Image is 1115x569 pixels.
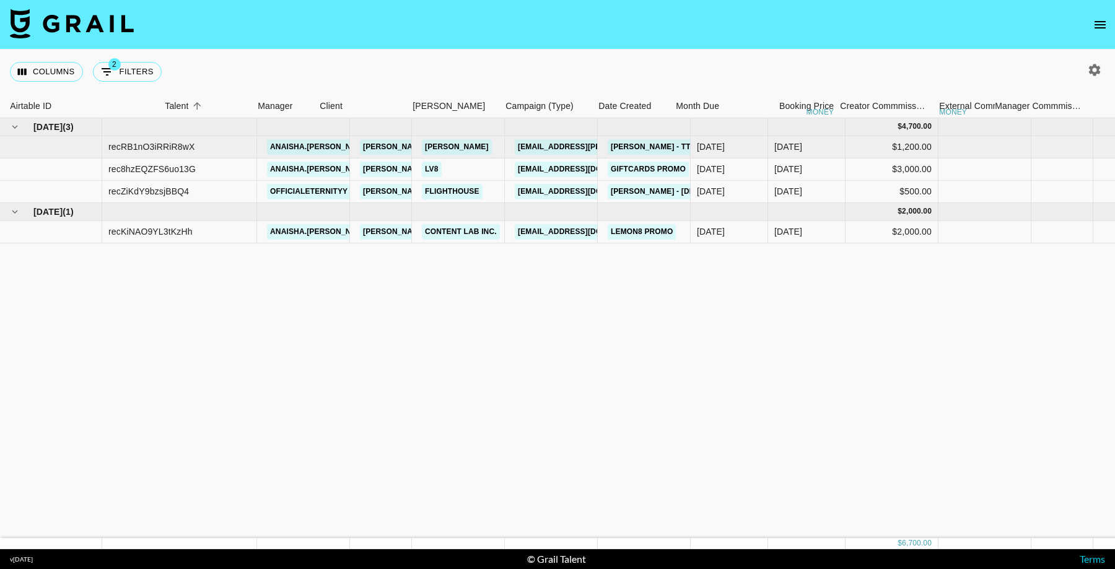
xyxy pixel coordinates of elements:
div: money [806,108,834,116]
div: Month Due [676,94,719,118]
div: External Commission [939,94,1023,118]
div: recKiNAO9YL3tKzHh [108,225,193,238]
div: 28/07/2025 [697,225,725,238]
a: officialeternityy [267,184,351,199]
a: [EMAIL_ADDRESS][DOMAIN_NAME] [515,224,654,240]
a: [PERSON_NAME] - TT + IG [608,139,711,155]
a: anaisha.[PERSON_NAME] [267,139,374,155]
div: Booking Price [779,94,834,118]
span: 2 [108,58,121,71]
div: $1,200.00 [846,136,938,159]
span: [DATE] [33,206,63,218]
div: Manager [251,94,313,118]
a: Giftcards Promo [608,162,689,177]
div: $3,000.00 [846,159,938,181]
div: $ [898,206,902,217]
button: hide children [6,118,24,136]
div: Creator Commmission Override [840,94,927,118]
div: [PERSON_NAME] [413,94,485,118]
div: Campaign (Type) [505,94,574,118]
div: 21/08/2025 [697,185,725,198]
div: Sep '25 [774,225,802,238]
a: Content Lab Inc. [422,224,500,240]
div: v [DATE] [10,555,33,563]
div: Client [313,94,406,118]
a: [PERSON_NAME][EMAIL_ADDRESS][DOMAIN_NAME] [360,184,562,199]
a: [PERSON_NAME] - [DEMOGRAPHIC_DATA] Needs The Devil [608,184,841,199]
div: Campaign (Type) [499,94,592,118]
div: Manager Commmission Override [995,94,1082,118]
div: $2,000.00 [846,221,938,243]
button: hide children [6,203,24,220]
img: Grail Talent [10,9,134,38]
div: Manager Commmission Override [995,94,1088,118]
a: anaisha.[PERSON_NAME] [267,224,374,240]
div: 22/06/2025 [697,141,725,153]
div: Date Created [592,94,670,118]
div: 2,000.00 [902,206,932,217]
div: Airtable ID [4,94,159,118]
div: $ [898,121,902,132]
div: recRB1nO3iRRiR8wX [108,141,195,153]
button: Select columns [10,62,83,82]
a: [PERSON_NAME][EMAIL_ADDRESS][DOMAIN_NAME] [360,139,562,155]
div: Aug '25 [774,185,802,198]
div: 4,700.00 [902,121,932,132]
div: money [939,108,967,116]
div: Creator Commmission Override [840,94,933,118]
a: [PERSON_NAME][EMAIL_ADDRESS][DOMAIN_NAME] [360,224,562,240]
a: Flighthouse [422,184,483,199]
div: $ [898,538,902,549]
a: [EMAIL_ADDRESS][PERSON_NAME][DOMAIN_NAME] [515,139,717,155]
div: Aug '25 [774,163,802,175]
div: © Grail Talent [527,553,586,565]
div: Talent [165,94,188,118]
div: Talent [159,94,251,118]
a: [EMAIL_ADDRESS][DOMAIN_NAME] [515,184,654,199]
a: [PERSON_NAME] [422,139,492,155]
div: 6,700.00 [902,538,932,549]
a: Terms [1080,553,1105,565]
div: Manager [258,94,292,118]
div: Date Created [598,94,651,118]
div: rec8hzEQZFS6uo13G [108,163,196,175]
button: open drawer [1088,12,1113,37]
div: Month Due [670,94,747,118]
button: Show filters [93,62,162,82]
a: anaisha.[PERSON_NAME] [267,162,374,177]
div: $500.00 [846,181,938,203]
span: ( 3 ) [63,121,74,133]
div: Airtable ID [10,94,51,118]
div: Aug '25 [774,141,802,153]
a: LV8 [422,162,442,177]
span: [DATE] [33,121,63,133]
a: [EMAIL_ADDRESS][DOMAIN_NAME] [515,162,654,177]
div: 13/08/2025 [697,163,725,175]
span: ( 1 ) [63,206,74,218]
div: Booker [406,94,499,118]
a: Lemon8 Promo [608,224,676,240]
div: recZiKdY9bzsjBBQ4 [108,185,189,198]
a: [PERSON_NAME][EMAIL_ADDRESS][DOMAIN_NAME] [360,162,562,177]
button: Sort [189,97,206,115]
div: Client [320,94,343,118]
